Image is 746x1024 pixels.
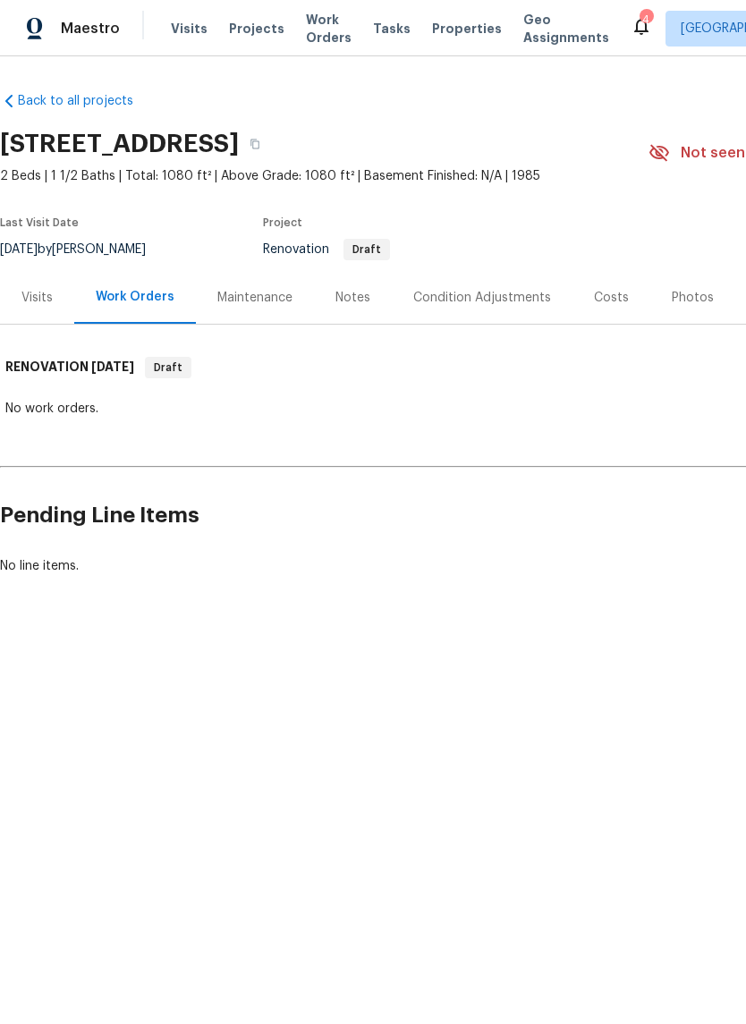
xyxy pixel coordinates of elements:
[432,20,502,38] span: Properties
[373,22,411,35] span: Tasks
[229,20,284,38] span: Projects
[147,359,190,377] span: Draft
[96,288,174,306] div: Work Orders
[523,11,609,47] span: Geo Assignments
[61,20,120,38] span: Maestro
[306,11,352,47] span: Work Orders
[413,289,551,307] div: Condition Adjustments
[594,289,629,307] div: Costs
[5,357,134,378] h6: RENOVATION
[21,289,53,307] div: Visits
[217,289,292,307] div: Maintenance
[640,11,652,29] div: 4
[345,244,388,255] span: Draft
[171,20,208,38] span: Visits
[239,128,271,160] button: Copy Address
[263,217,302,228] span: Project
[672,289,714,307] div: Photos
[335,289,370,307] div: Notes
[263,243,390,256] span: Renovation
[91,360,134,373] span: [DATE]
